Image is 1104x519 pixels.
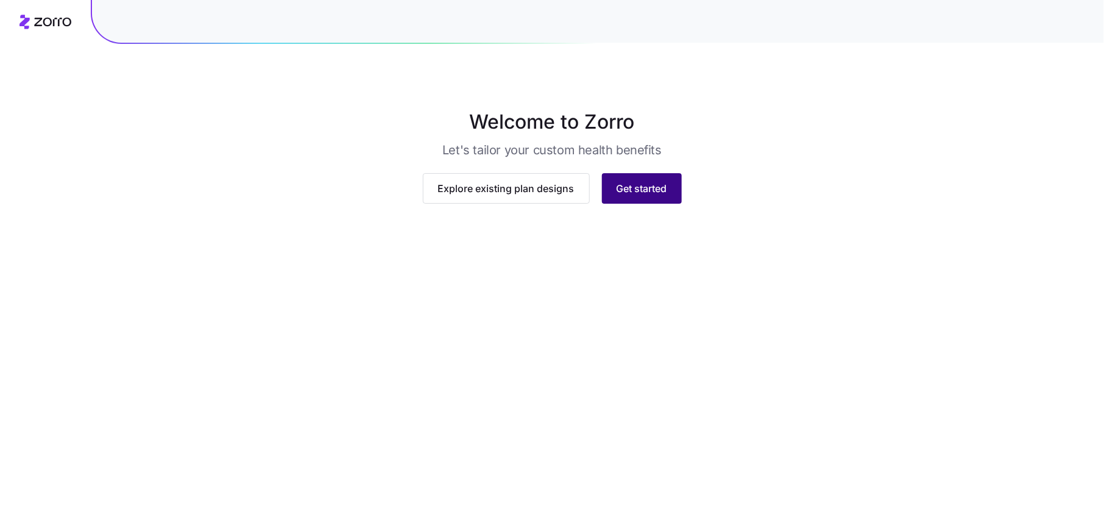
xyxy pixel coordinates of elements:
[423,173,590,204] button: Explore existing plan designs
[617,181,667,196] span: Get started
[442,141,662,159] h3: Let's tailor your custom health benefits
[438,181,575,196] span: Explore existing plan designs
[250,107,854,137] h1: Welcome to Zorro
[602,173,682,204] button: Get started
